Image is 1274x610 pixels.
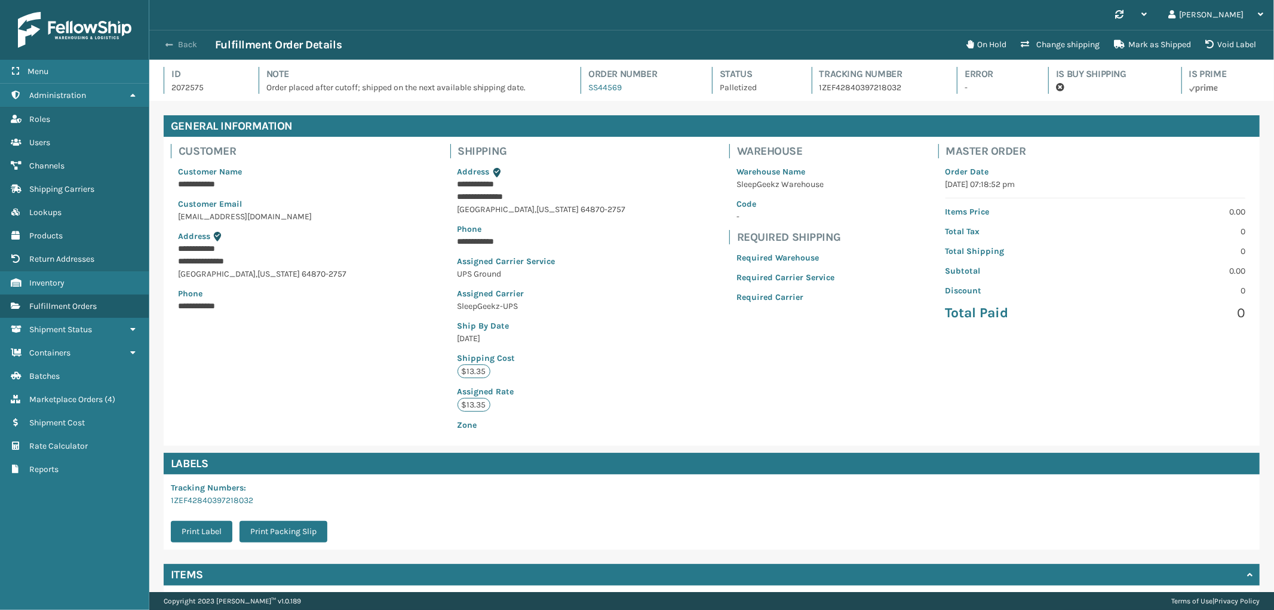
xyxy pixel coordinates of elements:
a: Privacy Policy [1214,597,1260,605]
span: Address [178,231,210,241]
h4: Master Order [946,144,1253,158]
h4: Labels [164,453,1260,474]
p: $13.35 [458,364,490,378]
p: $13.35 [458,398,490,412]
h4: Warehouse [737,144,842,158]
span: Inventory [29,278,65,288]
span: [GEOGRAPHIC_DATA] [458,204,535,214]
span: Channels [29,161,65,171]
div: | [1171,592,1260,610]
p: Copyright 2023 [PERSON_NAME]™ v 1.0.189 [164,592,301,610]
h4: Note [266,67,560,81]
p: Shipping Cost [458,352,626,364]
p: Assigned Carrier [458,287,626,300]
p: [DATE] 07:18:52 pm [945,178,1246,191]
p: Assigned Carrier Service [458,255,626,268]
p: Customer Name [178,165,346,178]
span: 64870-2757 [581,204,626,214]
p: 0 [1103,225,1245,238]
span: Reports [29,464,59,474]
p: Total Tax [945,225,1088,238]
span: 64870-2757 [302,269,346,279]
p: Required Warehouse [736,252,834,264]
p: Code [736,198,834,210]
h4: Status [720,67,790,81]
p: UPS Ground [458,268,626,280]
p: SleepGeekz Warehouse [736,178,834,191]
h4: Tracking Number [819,67,936,81]
p: [DATE] [458,332,626,345]
p: Order Date [945,165,1246,178]
p: Discount [945,284,1088,297]
h4: General Information [164,115,1260,137]
h3: Fulfillment Order Details [215,38,342,52]
span: [GEOGRAPHIC_DATA] [178,269,256,279]
button: Change shipping [1014,33,1107,57]
button: Print Packing Slip [240,521,327,542]
p: Phone [458,223,626,235]
p: Order placed after cutoff; shipped on the next available shipping date. [266,81,560,94]
span: Fulfillment Orders [29,301,97,311]
p: 0.00 [1103,265,1245,277]
span: Tracking Numbers : [171,483,246,493]
button: Mark as Shipped [1107,33,1198,57]
button: On Hold [959,33,1014,57]
p: Required Carrier [736,291,834,304]
p: 0 [1103,304,1245,322]
span: Lookups [29,207,62,217]
h4: Id [171,67,237,81]
p: Warehouse Name [736,165,834,178]
button: Void Label [1198,33,1263,57]
p: Assigned Rate [458,385,626,398]
span: Return Addresses [29,254,94,264]
span: Products [29,231,63,241]
i: Mark as Shipped [1114,40,1125,48]
i: Change shipping [1021,40,1029,48]
h4: Required Shipping [737,230,842,244]
h4: Error [965,67,1027,81]
p: Customer Email [178,198,346,210]
p: Total Paid [945,304,1088,322]
p: Required Carrier Service [736,271,834,284]
span: Batches [29,371,60,381]
i: On Hold [966,40,974,48]
span: Shipment Cost [29,418,85,428]
span: Administration [29,90,86,100]
p: - [965,81,1027,94]
span: , [256,269,257,279]
a: Terms of Use [1171,597,1212,605]
a: SS44569 [588,82,622,93]
h4: Is Prime [1189,67,1260,81]
p: - [736,210,834,223]
span: Roles [29,114,50,124]
p: Ship By Date [458,320,626,332]
span: Menu [27,66,48,76]
span: Address [458,167,490,177]
span: Rate Calculator [29,441,88,451]
span: Marketplace Orders [29,394,103,404]
i: VOIDLABEL [1205,40,1214,48]
p: 1ZEF42840397218032 [819,81,936,94]
p: Phone [178,287,346,300]
p: SleepGeekz-UPS [458,300,626,312]
span: Shipment Status [29,324,92,335]
p: 2072575 [171,81,237,94]
p: 0.00 [1103,206,1245,218]
span: [US_STATE] [257,269,300,279]
h4: Shipping [458,144,633,158]
h4: Order Number [588,67,690,81]
span: ( 4 ) [105,394,115,404]
p: Zone [458,419,626,431]
p: Items Price [945,206,1088,218]
p: 0 [1103,245,1245,258]
p: Total Shipping [945,245,1088,258]
a: 1ZEF42840397218032 [171,495,253,505]
p: 0 [1103,284,1245,297]
h4: Is Buy Shipping [1056,67,1160,81]
p: [EMAIL_ADDRESS][DOMAIN_NAME] [178,210,346,223]
button: Back [160,39,215,50]
span: , [535,204,537,214]
img: logo [18,12,131,48]
span: [US_STATE] [537,204,579,214]
span: Shipping Carriers [29,184,94,194]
